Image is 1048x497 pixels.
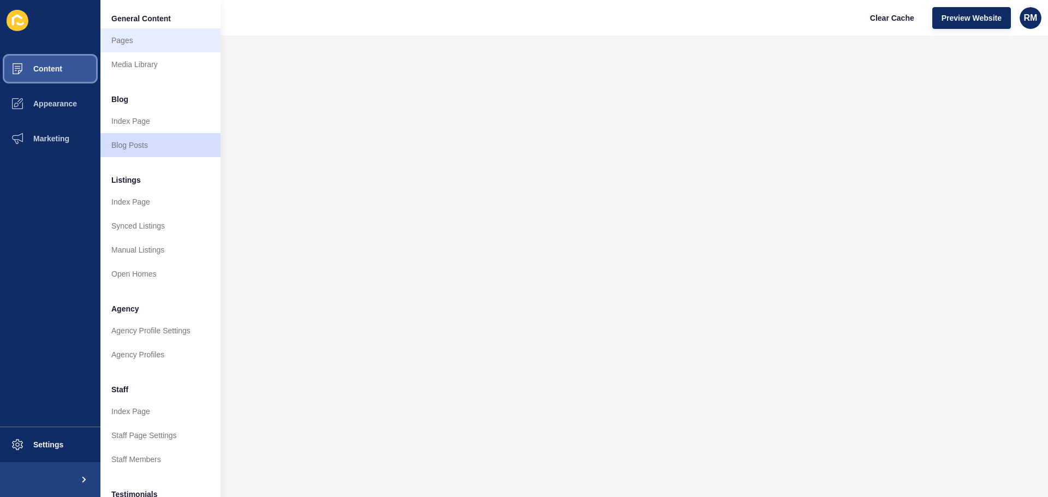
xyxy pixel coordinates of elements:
span: Staff [111,384,128,395]
button: Clear Cache [861,7,924,29]
span: Blog [111,94,128,105]
a: Index Page [100,109,221,133]
span: Agency [111,303,139,314]
a: Open Homes [100,262,221,286]
a: Blog Posts [100,133,221,157]
span: General Content [111,13,171,24]
a: Agency Profiles [100,343,221,367]
a: Manual Listings [100,238,221,262]
a: Media Library [100,52,221,76]
a: Index Page [100,190,221,214]
a: Staff Page Settings [100,423,221,447]
a: Synced Listings [100,214,221,238]
a: Index Page [100,399,221,423]
span: Clear Cache [870,13,914,23]
button: Preview Website [932,7,1011,29]
span: Preview Website [942,13,1002,23]
span: Listings [111,175,141,185]
a: Pages [100,28,221,52]
span: RM [1024,13,1038,23]
a: Staff Members [100,447,221,471]
a: Agency Profile Settings [100,319,221,343]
